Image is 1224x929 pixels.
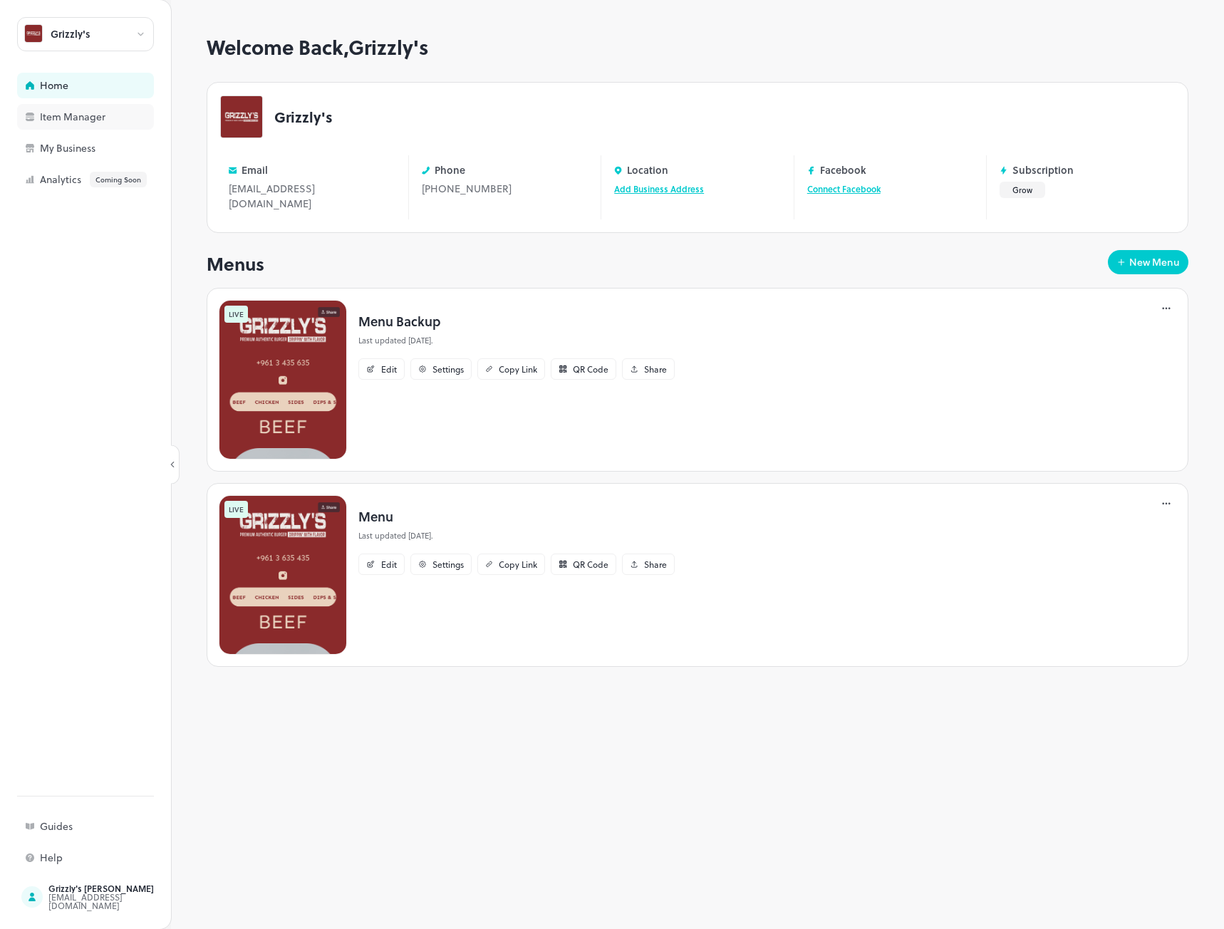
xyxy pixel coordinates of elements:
img: avatar [221,96,262,137]
button: New Menu [1108,250,1188,274]
div: Analytics [40,172,182,187]
div: QR Code [573,365,608,373]
p: Menu Backup [358,311,675,331]
div: Edit [381,365,397,373]
div: Guides [40,821,182,831]
div: Grizzly's [51,29,90,39]
div: LIVE [224,501,248,518]
div: QR Code [573,560,608,569]
p: Menu [358,507,675,526]
p: Last updated [DATE]. [358,335,675,347]
p: Facebook [820,165,866,175]
div: [PHONE_NUMBER] [422,181,588,196]
div: Grizzly's [PERSON_NAME] [48,884,182,893]
div: [EMAIL_ADDRESS][DOMAIN_NAME] [229,181,395,211]
div: Home [40,81,182,90]
a: Add Business Address [614,182,704,195]
div: Copy Link [499,560,537,569]
div: New Menu [1129,257,1180,267]
div: Item Manager [40,112,182,122]
p: Phone [435,165,465,175]
div: Share [644,560,667,569]
div: Help [40,853,182,863]
div: Coming Soon [90,172,147,187]
h1: Welcome Back, Grizzly's [207,36,1188,59]
div: Settings [432,365,464,373]
div: Settings [432,560,464,569]
p: Email [242,165,268,175]
div: Edit [381,560,397,569]
p: Location [627,165,668,175]
p: Grizzly's [274,110,333,124]
img: 1757096780543tamki3vm9e.png [219,300,347,460]
div: My Business [40,143,182,153]
div: LIVE [224,306,248,323]
a: Connect Facebook [807,182,881,195]
div: Share [644,365,667,373]
p: Last updated [DATE]. [358,530,675,542]
div: [EMAIL_ADDRESS][DOMAIN_NAME] [48,893,182,910]
p: Subscription [1012,165,1074,175]
button: Grow [1000,182,1045,198]
p: Menus [207,250,264,277]
img: avatar [25,25,42,42]
div: Copy Link [499,365,537,373]
img: 1757342576558rrrkyebduwq.png [219,495,347,655]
